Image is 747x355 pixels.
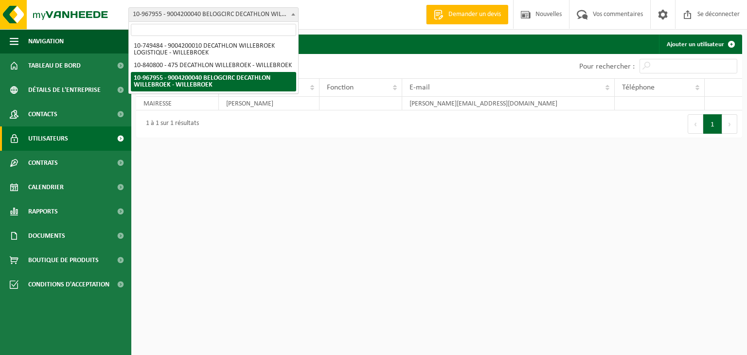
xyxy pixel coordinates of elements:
font: Ajouter un utilisateur [667,41,724,48]
font: Nouvelles [535,11,562,18]
button: Suivant [722,114,737,134]
font: MAIRESSE [143,100,172,107]
font: Documents [28,232,65,240]
font: Détails de l'entreprise [28,87,101,94]
font: Vos commentaires [593,11,643,18]
font: Conditions d'acceptation [28,281,109,288]
font: Téléphone [622,84,655,91]
font: Navigation [28,38,64,45]
font: Utilisateurs [28,135,68,142]
span: 10-967955 - 9004200040 BELOGCIRC DECATHLON WILLEBROEK - WILLEBROEK [129,8,298,21]
font: [PERSON_NAME] [226,100,273,107]
font: Pour rechercher : [579,63,635,71]
a: Demander un devis [426,5,508,24]
font: Calendrier [28,184,64,191]
button: Précédent [688,114,703,134]
font: Fonction [327,84,354,91]
font: 10-840800 - 475 DECATHLON WILLEBROEK - WILLEBROEK [134,62,292,69]
font: Rapports [28,208,58,215]
font: 10-967955 - 9004200040 BELOGCIRC DECATHLON WILLEBROEK - WILLEBROEK [133,11,348,18]
font: E-mail [409,84,430,91]
font: Tableau de bord [28,62,81,70]
font: 10-967955 - 9004200040 BELOGCIRC DECATHLON WILLEBROEK - WILLEBROEK [134,74,270,89]
font: 10-749484 - 9004200010 DECATHLON WILLEBROEK LOGISTIQUE - WILLEBROEK [134,42,275,56]
a: Ajouter un utilisateur [659,35,741,54]
font: Contacts [28,111,57,118]
font: 1 à 1 sur 1 résultats [146,120,199,127]
font: Demander un devis [448,11,501,18]
font: [PERSON_NAME][EMAIL_ADDRESS][DOMAIN_NAME] [409,100,557,107]
font: Se déconnecter [697,11,740,18]
span: 10-967955 - 9004200040 BELOGCIRC DECATHLON WILLEBROEK - WILLEBROEK [128,7,299,22]
font: Boutique de produits [28,257,99,264]
button: 1 [703,114,722,134]
font: Contrats [28,160,58,167]
font: 1 [711,121,714,128]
